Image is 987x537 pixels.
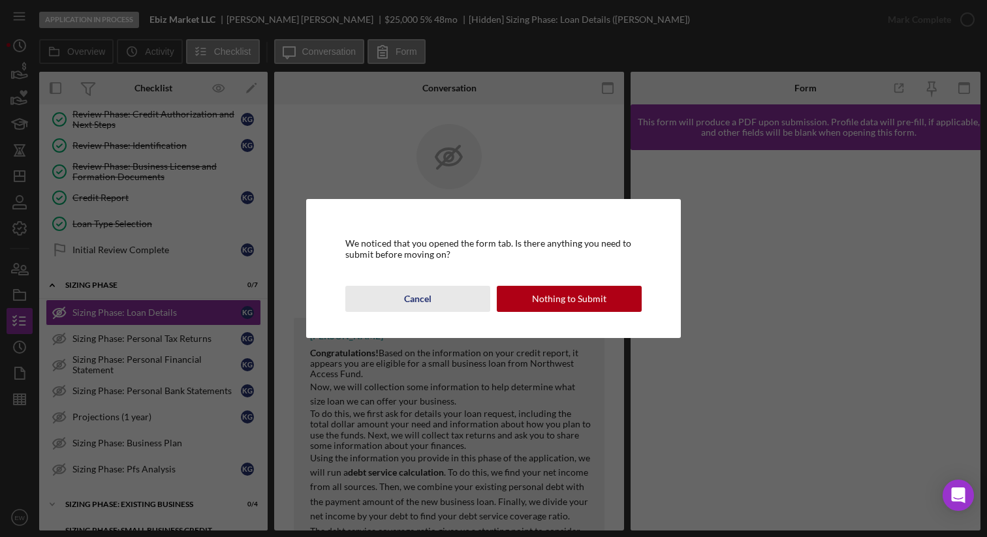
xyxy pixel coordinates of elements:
button: Nothing to Submit [497,286,642,312]
button: Cancel [345,286,490,312]
div: We noticed that you opened the form tab. Is there anything you need to submit before moving on? [345,238,642,259]
div: Nothing to Submit [532,286,606,312]
div: Cancel [404,286,431,312]
div: Open Intercom Messenger [943,480,974,511]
